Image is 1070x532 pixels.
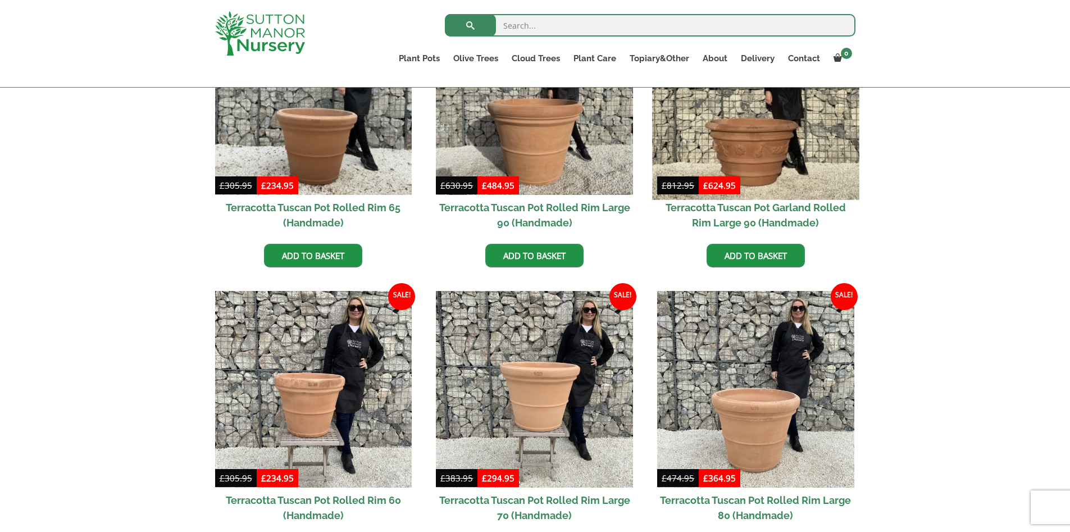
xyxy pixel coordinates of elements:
span: £ [220,180,225,191]
bdi: 474.95 [662,472,694,484]
span: Sale! [831,283,858,310]
bdi: 364.95 [703,472,736,484]
a: Sale! Terracotta Tuscan Pot Rolled Rim 60 (Handmade) [215,291,412,529]
a: Olive Trees [447,51,505,66]
h2: Terracotta Tuscan Pot Rolled Rim Large 90 (Handmade) [436,195,633,235]
span: £ [662,180,667,191]
bdi: 630.95 [440,180,473,191]
a: About [696,51,734,66]
h2: Terracotta Tuscan Pot Rolled Rim Large 80 (Handmade) [657,488,854,528]
img: Terracotta Tuscan Pot Rolled Rim 60 (Handmade) [215,291,412,488]
a: Add to basket: “Terracotta Tuscan Pot Rolled Rim 65 (Handmade)” [264,244,362,267]
h2: Terracotta Tuscan Pot Rolled Rim 60 (Handmade) [215,488,412,528]
a: Delivery [734,51,781,66]
bdi: 234.95 [261,180,294,191]
a: Add to basket: “Terracotta Tuscan Pot Garland Rolled Rim Large 90 (Handmade)” [707,244,805,267]
img: Terracotta Tuscan Pot Rolled Rim Large 70 (Handmade) [436,291,633,488]
bdi: 294.95 [482,472,514,484]
a: Plant Care [567,51,623,66]
span: 0 [841,48,852,59]
span: £ [703,472,708,484]
bdi: 812.95 [662,180,694,191]
bdi: 234.95 [261,472,294,484]
a: Sale! Terracotta Tuscan Pot Rolled Rim Large 70 (Handmade) [436,291,633,529]
span: £ [440,180,445,191]
span: £ [482,472,487,484]
span: Sale! [609,283,636,310]
a: Contact [781,51,827,66]
h2: Terracotta Tuscan Pot Rolled Rim Large 70 (Handmade) [436,488,633,528]
span: £ [662,472,667,484]
bdi: 305.95 [220,180,252,191]
span: Sale! [388,283,415,310]
a: Plant Pots [392,51,447,66]
img: logo [215,11,305,56]
bdi: 383.95 [440,472,473,484]
input: Search... [445,14,855,37]
a: Sale! Terracotta Tuscan Pot Rolled Rim Large 80 (Handmade) [657,291,854,529]
a: Topiary&Other [623,51,696,66]
a: Add to basket: “Terracotta Tuscan Pot Rolled Rim Large 90 (Handmade)” [485,244,584,267]
img: Terracotta Tuscan Pot Rolled Rim Large 80 (Handmade) [657,291,854,488]
span: £ [261,180,266,191]
bdi: 484.95 [482,180,514,191]
h2: Terracotta Tuscan Pot Garland Rolled Rim Large 90 (Handmade) [657,195,854,235]
a: 0 [827,51,855,66]
span: £ [261,472,266,484]
a: Cloud Trees [505,51,567,66]
bdi: 624.95 [703,180,736,191]
span: £ [440,472,445,484]
bdi: 305.95 [220,472,252,484]
span: £ [703,180,708,191]
span: £ [220,472,225,484]
h2: Terracotta Tuscan Pot Rolled Rim 65 (Handmade) [215,195,412,235]
span: £ [482,180,487,191]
